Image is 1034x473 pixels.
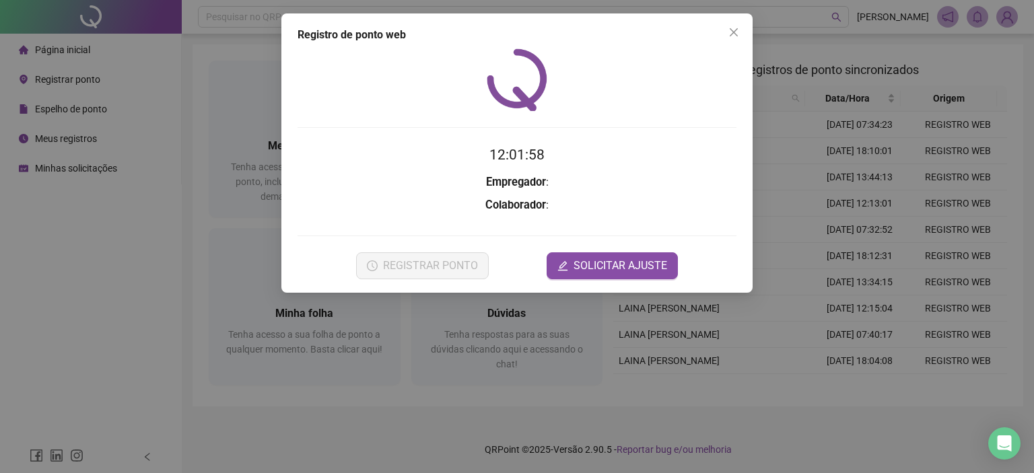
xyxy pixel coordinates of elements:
[723,22,745,43] button: Close
[485,198,546,211] strong: Colaborador
[486,176,546,188] strong: Empregador
[489,147,545,163] time: 12:01:58
[728,27,739,38] span: close
[298,196,736,214] h3: :
[547,252,678,279] button: editSOLICITAR AJUSTE
[574,258,667,274] span: SOLICITAR AJUSTE
[557,260,568,271] span: edit
[298,27,736,43] div: Registro de ponto web
[988,427,1021,460] div: Open Intercom Messenger
[298,174,736,191] h3: :
[356,252,489,279] button: REGISTRAR PONTO
[487,48,547,111] img: QRPoint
